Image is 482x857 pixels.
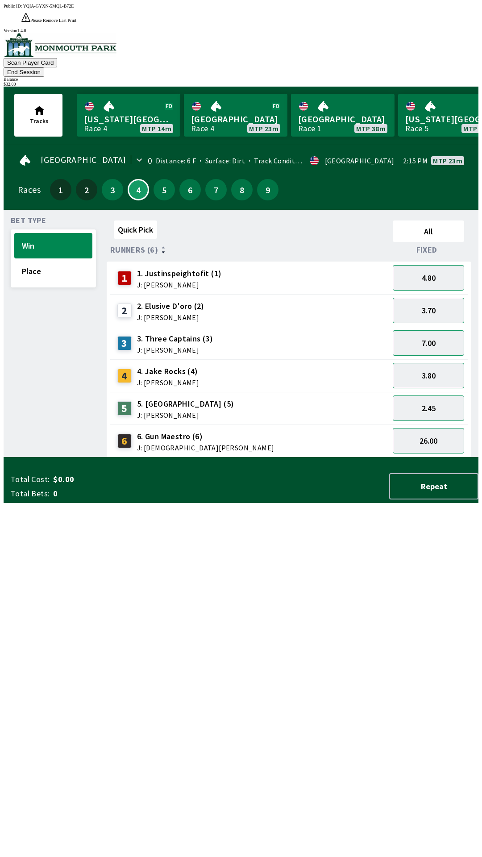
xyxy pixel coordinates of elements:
[30,117,49,125] span: Tracks
[4,4,478,8] div: Public ID:
[41,156,126,163] span: [GEOGRAPHIC_DATA]
[14,233,92,258] button: Win
[191,125,214,132] div: Race 4
[196,156,245,165] span: Surface: Dirt
[22,266,85,276] span: Place
[291,94,395,137] a: [GEOGRAPHIC_DATA]Race 1MTP 38m
[356,125,386,132] span: MTP 38m
[325,157,395,164] div: [GEOGRAPHIC_DATA]
[422,370,436,381] span: 3.80
[53,488,194,499] span: 0
[52,187,69,193] span: 1
[389,473,478,499] button: Repeat
[393,220,464,242] button: All
[422,403,436,413] span: 2.45
[4,58,57,67] button: Scan Player Card
[231,179,253,200] button: 8
[416,246,437,254] span: Fixed
[11,217,46,224] span: Bet Type
[393,298,464,323] button: 3.70
[137,398,234,410] span: 5. [GEOGRAPHIC_DATA] (5)
[389,245,468,254] div: Fixed
[84,113,173,125] span: [US_STATE][GEOGRAPHIC_DATA]
[4,77,478,82] div: Balance
[77,94,180,137] a: [US_STATE][GEOGRAPHIC_DATA]Race 4MTP 14m
[433,157,462,164] span: MTP 23m
[156,187,173,193] span: 5
[110,245,389,254] div: Runners (6)
[137,268,222,279] span: 1. Justinspeightofit (1)
[393,330,464,356] button: 7.00
[4,82,478,87] div: $ 32.00
[114,220,157,239] button: Quick Pick
[117,271,132,285] div: 1
[137,333,213,345] span: 3. Three Captains (3)
[30,18,76,23] span: Please Remove Last Print
[137,444,274,451] span: J: [DEMOGRAPHIC_DATA][PERSON_NAME]
[148,157,152,164] div: 0
[117,401,132,416] div: 5
[50,179,71,200] button: 1
[84,125,107,132] div: Race 4
[397,226,460,237] span: All
[4,28,478,33] div: Version 1.4.0
[53,474,194,485] span: $0.00
[137,281,222,288] span: J: [PERSON_NAME]
[208,187,224,193] span: 7
[137,314,204,321] span: J: [PERSON_NAME]
[259,187,276,193] span: 9
[11,474,50,485] span: Total Cost:
[131,187,146,192] span: 4
[102,179,123,200] button: 3
[154,179,175,200] button: 5
[179,179,201,200] button: 6
[298,125,321,132] div: Race 1
[104,187,121,193] span: 3
[110,246,158,254] span: Runners (6)
[403,157,428,164] span: 2:15 PM
[4,33,116,57] img: venue logo
[11,488,50,499] span: Total Bets:
[422,305,436,316] span: 3.70
[422,338,436,348] span: 7.00
[22,241,85,251] span: Win
[76,179,97,200] button: 2
[184,94,287,137] a: [GEOGRAPHIC_DATA]Race 4MTP 23m
[182,187,199,193] span: 6
[233,187,250,193] span: 8
[118,225,153,235] span: Quick Pick
[78,187,95,193] span: 2
[156,156,196,165] span: Distance: 6 F
[137,346,213,354] span: J: [PERSON_NAME]
[405,125,428,132] div: Race 5
[422,273,436,283] span: 4.80
[142,125,171,132] span: MTP 14m
[298,113,387,125] span: [GEOGRAPHIC_DATA]
[397,481,470,491] span: Repeat
[191,113,280,125] span: [GEOGRAPHIC_DATA]
[117,336,132,350] div: 3
[117,369,132,383] div: 4
[257,179,278,200] button: 9
[393,265,464,291] button: 4.80
[23,4,74,8] span: YQIA-GYXN-5MQL-B72E
[137,412,234,419] span: J: [PERSON_NAME]
[393,428,464,453] button: 26.00
[205,179,227,200] button: 7
[137,379,199,386] span: J: [PERSON_NAME]
[14,258,92,284] button: Place
[249,125,278,132] span: MTP 23m
[137,431,274,442] span: 6. Gun Maestro (6)
[393,395,464,421] button: 2.45
[14,94,62,137] button: Tracks
[128,179,149,200] button: 4
[393,363,464,388] button: 3.80
[117,304,132,318] div: 2
[420,436,437,446] span: 26.00
[137,300,204,312] span: 2. Elusive D'oro (2)
[137,366,199,377] span: 4. Jake Rocks (4)
[117,434,132,448] div: 6
[4,67,44,77] button: End Session
[18,186,41,193] div: Races
[245,156,324,165] span: Track Condition: Firm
